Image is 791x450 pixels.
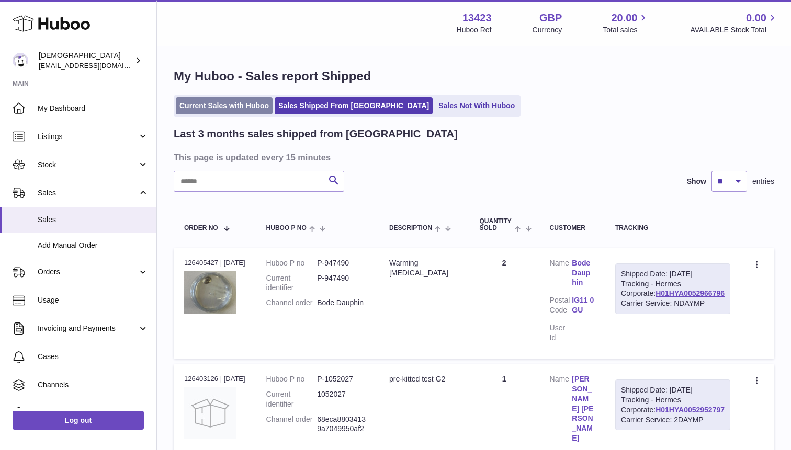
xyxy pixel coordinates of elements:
[38,188,138,198] span: Sales
[39,61,154,70] span: [EMAIL_ADDRESS][DOMAIN_NAME]
[184,271,236,314] img: 1707605143.png
[39,51,133,71] div: [DEMOGRAPHIC_DATA]
[690,11,778,35] a: 0.00 AVAILABLE Stock Total
[266,273,318,293] dt: Current identifier
[550,323,572,343] dt: User Id
[184,225,218,232] span: Order No
[746,11,766,25] span: 0.00
[435,97,518,114] a: Sales Not With Huboo
[13,411,144,430] a: Log out
[389,258,459,278] div: Warming [MEDICAL_DATA]
[550,258,572,291] dt: Name
[184,387,236,439] img: no-photo.jpg
[621,269,725,279] div: Shipped Date: [DATE]
[38,240,149,250] span: Add Manual Order
[38,160,138,170] span: Stock
[266,414,318,434] dt: Channel order
[621,385,725,395] div: Shipped Date: [DATE]
[317,374,368,384] dd: P-1052027
[317,273,368,293] dd: P-947490
[266,389,318,409] dt: Current identifier
[611,11,637,25] span: 20.00
[38,352,149,362] span: Cases
[266,225,307,232] span: Huboo P no
[550,295,572,318] dt: Postal Code
[389,225,432,232] span: Description
[480,218,513,232] span: Quantity Sold
[603,25,649,35] span: Total sales
[572,374,594,443] a: [PERSON_NAME] [PERSON_NAME]
[266,374,318,384] dt: Huboo P no
[38,380,149,390] span: Channels
[38,215,149,225] span: Sales
[572,258,594,288] a: Bode Dauphin
[266,258,318,268] dt: Huboo P no
[621,298,725,308] div: Carrier Service: NDAYMP
[317,389,368,409] dd: 1052027
[38,103,149,113] span: My Dashboard
[38,295,149,305] span: Usage
[266,298,318,308] dt: Channel order
[317,258,368,268] dd: P-947490
[38,132,138,142] span: Listings
[615,263,730,315] div: Tracking - Hermes Corporate:
[539,11,562,25] strong: GBP
[38,267,138,277] span: Orders
[457,25,492,35] div: Huboo Ref
[174,152,772,163] h3: This page is updated every 15 minutes
[174,68,774,85] h1: My Huboo - Sales report Shipped
[317,414,368,434] dd: 68eca88034139a7049950af2
[184,374,245,384] div: 126403126 | [DATE]
[572,295,594,315] a: IG11 0GU
[389,374,459,384] div: pre-kitted test G2
[752,177,774,187] span: entries
[13,53,28,68] img: olgazyuz@outlook.com
[462,11,492,25] strong: 13423
[615,225,730,232] div: Tracking
[533,25,562,35] div: Currency
[174,127,458,141] h2: Last 3 months sales shipped from [GEOGRAPHIC_DATA]
[275,97,433,114] a: Sales Shipped From [GEOGRAPHIC_DATA]
[317,298,368,308] dd: Bode Dauphin
[656,289,725,297] a: H01HYA0052966796
[615,379,730,431] div: Tracking - Hermes Corporate:
[690,25,778,35] span: AVAILABLE Stock Total
[550,374,572,446] dt: Name
[550,225,594,232] div: Customer
[38,324,138,333] span: Invoicing and Payments
[469,248,539,359] td: 2
[621,415,725,425] div: Carrier Service: 2DAYMP
[184,258,245,268] div: 126405427 | [DATE]
[176,97,273,114] a: Current Sales with Huboo
[656,406,725,414] a: H01HYA0052952797
[603,11,649,35] a: 20.00 Total sales
[687,177,706,187] label: Show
